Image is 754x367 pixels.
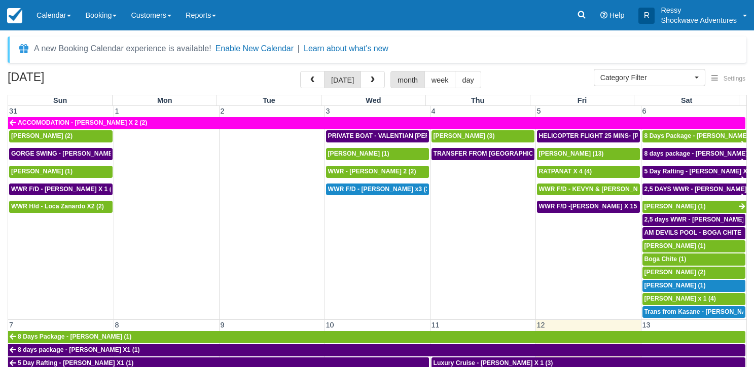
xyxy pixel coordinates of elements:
a: HELICOPTER FLIGHT 25 MINS- [PERSON_NAME] X1 (1) [537,130,640,142]
span: PRIVATE BOAT - VALENTIAN [PERSON_NAME] X 4 (4) [328,132,487,139]
a: WWR F/D - [PERSON_NAME] X 1 (1) [9,183,113,196]
i: Help [600,12,607,19]
a: [PERSON_NAME] (1) [642,280,746,292]
a: 8 Days Package - [PERSON_NAME] (1) [642,130,747,142]
span: 31 [8,107,18,115]
span: WWR F/D - [PERSON_NAME] x3 (3) [328,186,432,193]
span: RATPANAT X 4 (4) [539,168,592,175]
a: WWR F/D -[PERSON_NAME] X 15 (15) [537,201,640,213]
a: [PERSON_NAME] (1) [642,240,746,252]
span: Luxury Cruise - [PERSON_NAME] X 1 (3) [434,359,553,366]
span: 9 [220,321,226,329]
a: Learn about what's new [304,44,388,53]
span: Wed [366,96,381,104]
a: WWR F/D - [PERSON_NAME] x3 (3) [326,183,429,196]
a: [PERSON_NAME] (1) [642,201,747,213]
span: 5 [536,107,542,115]
span: WWR F/D -[PERSON_NAME] X 15 (15) [539,203,650,210]
span: 8 Days Package - [PERSON_NAME] (1) [18,333,131,340]
span: [PERSON_NAME] (2) [644,269,706,276]
span: Category Filter [600,72,692,83]
button: [DATE] [324,71,361,88]
a: WWR F/D - KEVYN & [PERSON_NAME] 2 (2) [537,183,640,196]
a: AM DEVILS POOL - BOGA CHITE X 1 (1) [642,227,746,239]
a: ACCOMODATION - [PERSON_NAME] X 2 (2) [8,117,745,129]
a: 8 days package - [PERSON_NAME] X1 (1) [642,148,747,160]
a: TRANSFER FROM [GEOGRAPHIC_DATA] TO VIC FALLS - [PERSON_NAME] X 1 (1) [432,148,534,160]
button: Settings [705,71,751,86]
span: [PERSON_NAME] (3) [434,132,495,139]
span: [PERSON_NAME] (2) [11,132,73,139]
img: checkfront-main-nav-mini-logo.png [7,8,22,23]
a: 2,5 DAYS WWR - [PERSON_NAME] X1 (1) [642,183,747,196]
span: [PERSON_NAME] x 1 (4) [644,295,716,302]
span: Tue [263,96,275,104]
span: Boga Chite (1) [644,255,687,263]
button: month [390,71,425,88]
a: RATPANAT X 4 (4) [537,166,640,178]
a: [PERSON_NAME] (1) [9,166,113,178]
span: 11 [430,321,441,329]
span: 1 [114,107,120,115]
span: ACCOMODATION - [PERSON_NAME] X 2 (2) [18,119,147,126]
a: [PERSON_NAME] (13) [537,148,640,160]
span: 10 [325,321,335,329]
a: [PERSON_NAME] (2) [9,130,113,142]
a: Trans from Kasane - [PERSON_NAME] X4 (4) [642,306,746,318]
a: WWR - [PERSON_NAME] 2 (2) [326,166,429,178]
span: Help [609,11,625,19]
a: [PERSON_NAME] (3) [432,130,534,142]
span: 8 days package - [PERSON_NAME] X1 (1) [18,346,140,353]
span: Sat [681,96,692,104]
span: 12 [536,321,546,329]
span: WWR - [PERSON_NAME] 2 (2) [328,168,416,175]
span: [PERSON_NAME] (1) [644,282,706,289]
span: 2 [220,107,226,115]
span: HELICOPTER FLIGHT 25 MINS- [PERSON_NAME] X1 (1) [539,132,703,139]
span: [PERSON_NAME] (13) [539,150,604,157]
p: Ressy [661,5,737,15]
a: [PERSON_NAME] x 1 (4) [642,293,746,305]
a: 5 Day Rafting - [PERSON_NAME] X1 (1) [642,166,747,178]
span: Sun [53,96,67,104]
a: 8 days package - [PERSON_NAME] X1 (1) [8,344,745,356]
button: day [455,71,481,88]
span: 8 [114,321,120,329]
span: 3 [325,107,331,115]
span: TRANSFER FROM [GEOGRAPHIC_DATA] TO VIC FALLS - [PERSON_NAME] X 1 (1) [434,150,677,157]
button: Enable New Calendar [216,44,294,54]
span: Thu [471,96,484,104]
button: Category Filter [594,69,705,86]
a: GORGE SWING - [PERSON_NAME] X 2 (2) [9,148,113,160]
span: WWR F/D - KEVYN & [PERSON_NAME] 2 (2) [539,186,668,193]
span: Settings [724,75,745,82]
span: [PERSON_NAME] (1) [11,168,73,175]
span: Fri [578,96,587,104]
span: 7 [8,321,14,329]
div: R [638,8,655,24]
span: WWR F/D - [PERSON_NAME] X 1 (1) [11,186,117,193]
a: [PERSON_NAME] (2) [642,267,746,279]
span: 6 [641,107,648,115]
span: Mon [157,96,172,104]
span: 13 [641,321,652,329]
a: PRIVATE BOAT - VALENTIAN [PERSON_NAME] X 4 (4) [326,130,429,142]
a: 2,5 days WWR - [PERSON_NAME] X2 (2) [642,214,746,226]
span: [PERSON_NAME] (1) [328,150,389,157]
span: WWR H/d - Loca Zanardo X2 (2) [11,203,104,210]
h2: [DATE] [8,71,136,90]
span: GORGE SWING - [PERSON_NAME] X 2 (2) [11,150,135,157]
a: WWR H/d - Loca Zanardo X2 (2) [9,201,113,213]
a: [PERSON_NAME] (1) [326,148,429,160]
span: [PERSON_NAME] (1) [644,242,706,249]
div: A new Booking Calendar experience is available! [34,43,211,55]
span: [PERSON_NAME] (1) [644,203,706,210]
span: | [298,44,300,53]
a: Boga Chite (1) [642,253,746,266]
p: Shockwave Adventures [661,15,737,25]
span: 4 [430,107,437,115]
a: 8 Days Package - [PERSON_NAME] (1) [8,331,745,343]
button: week [424,71,456,88]
span: 5 Day Rafting - [PERSON_NAME] X1 (1) [18,359,133,366]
